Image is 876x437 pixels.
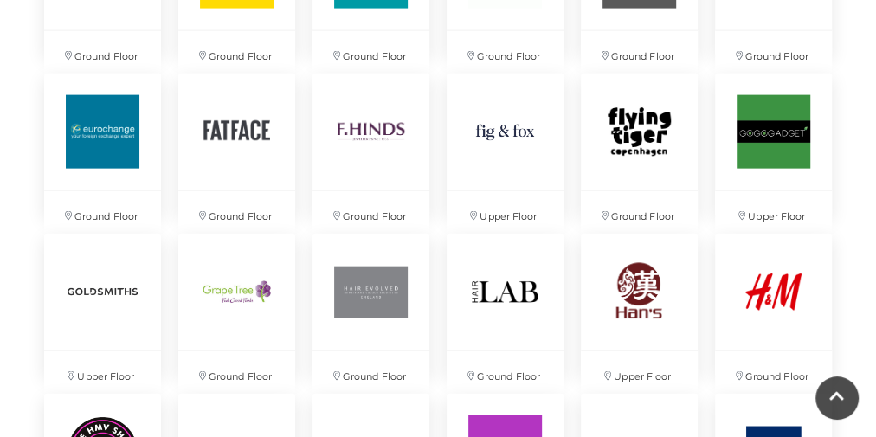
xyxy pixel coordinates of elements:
a: Ground Floor [35,65,170,225]
p: Ground Floor [715,31,832,74]
a: Ground Floor [438,225,572,385]
p: Upper Floor [447,191,564,234]
p: Upper Floor [581,351,698,394]
p: Ground Floor [44,31,161,74]
p: Ground Floor [312,191,429,234]
p: Upper Floor [715,191,832,234]
a: Upper Floor [35,225,170,385]
p: Ground Floor [715,351,832,394]
p: Ground Floor [581,31,698,74]
img: Hair Evolved at Festival Place, Basingstoke [312,234,429,350]
p: Ground Floor [447,31,564,74]
a: Ground Floor [706,225,841,385]
a: Ground Floor [572,65,706,225]
a: Ground Floor [304,65,438,225]
p: Ground Floor [178,191,295,234]
a: Upper Floor [572,225,706,385]
p: Ground Floor [312,31,429,74]
a: Upper Floor [438,65,572,225]
a: Ground Floor [170,225,304,385]
p: Ground Floor [178,351,295,394]
p: Ground Floor [581,191,698,234]
p: Ground Floor [44,191,161,234]
a: Upper Floor [706,65,841,225]
p: Ground Floor [178,31,295,74]
a: Ground Floor [170,65,304,225]
p: Ground Floor [312,351,429,394]
p: Ground Floor [447,351,564,394]
a: Hair Evolved at Festival Place, Basingstoke Ground Floor [304,225,438,385]
p: Upper Floor [44,351,161,394]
